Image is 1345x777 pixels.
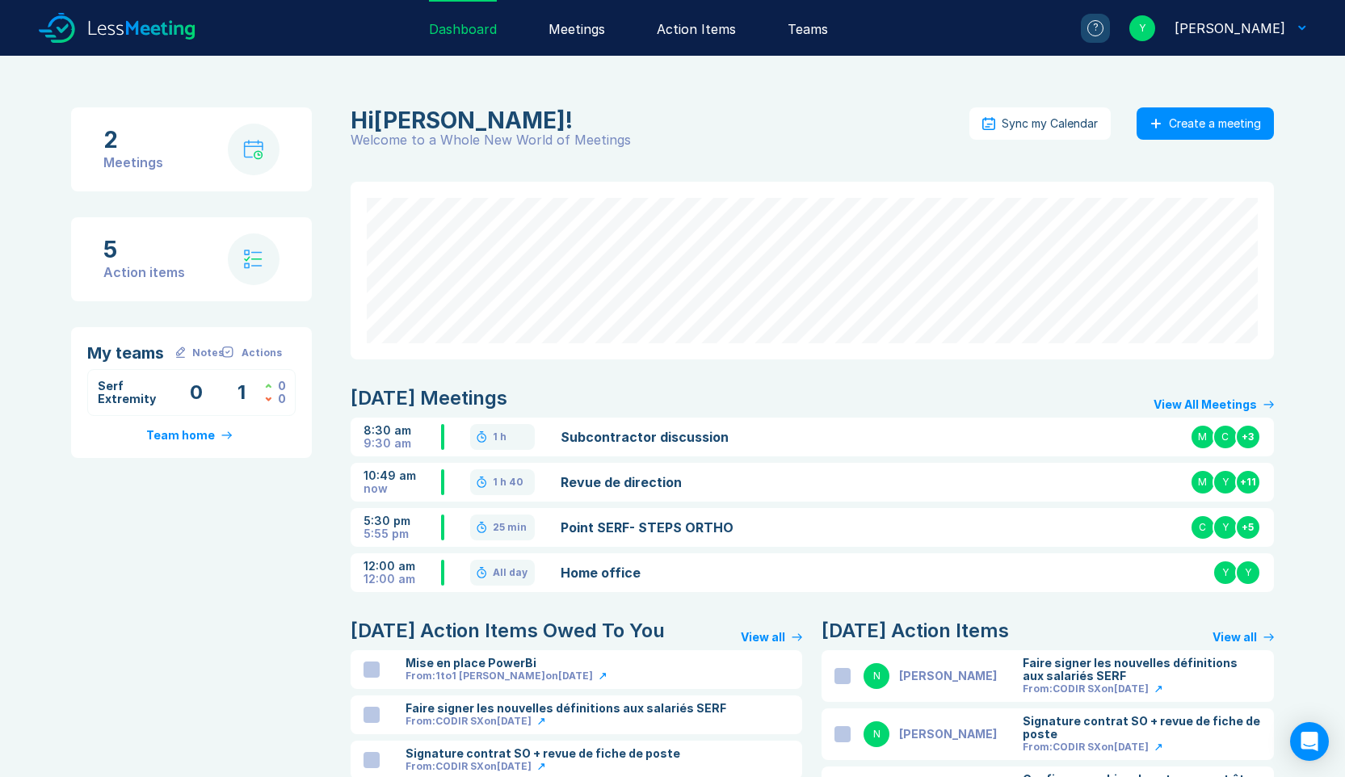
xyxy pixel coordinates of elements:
[969,107,1111,140] button: Sync my Calendar
[98,379,156,405] a: Serf Extremity
[1213,424,1238,450] div: C
[351,618,665,644] div: [DATE] Action Items Owed To You
[87,343,174,363] div: My teams
[1190,424,1216,450] div: M
[1235,424,1261,450] div: + 3
[493,566,527,579] div: All day
[1190,469,1216,495] div: M
[741,631,785,644] div: View all
[265,393,285,405] div: Actions Assigned this Week
[364,482,441,495] div: now
[864,663,889,689] div: N
[103,127,163,153] div: 2
[146,429,215,442] div: Team home
[103,262,185,282] div: Action items
[351,133,969,146] div: Welcome to a Whole New World of Meetings
[406,760,532,773] div: From: CODIR SX on [DATE]
[265,384,271,388] img: caret-up-green.svg
[103,237,185,262] div: 5
[1290,722,1329,761] div: Open Intercom Messenger
[406,702,726,715] div: Faire signer les nouvelles définitions aux salariés SERF
[1235,469,1261,495] div: + 11
[1023,741,1149,754] div: From: CODIR SX on [DATE]
[1023,682,1149,695] div: From: CODIR SX on [DATE]
[1235,560,1261,586] div: Y
[1213,514,1238,540] div: Y
[146,429,237,442] a: Team home
[1023,657,1261,682] div: Faire signer les nouvelles définitions aux salariés SERF
[822,618,1009,644] div: [DATE] Action Items
[364,514,441,527] div: 5:30 pm
[864,721,889,747] div: N
[278,380,286,393] div: 0
[221,431,232,439] img: arrow-right-primary.svg
[174,380,219,405] div: Meetings with Notes this Week
[899,670,997,682] div: [PERSON_NAME]
[493,476,523,489] div: 1 h 40
[351,107,960,133] div: Yannick RICOL
[493,430,506,443] div: 1 h
[1002,117,1098,130] div: Sync my Calendar
[1175,19,1285,38] div: Yannick RICOL
[1213,631,1274,644] a: View all
[1235,514,1261,540] div: + 5
[278,393,286,405] div: 0
[1137,107,1274,140] button: Create a meeting
[364,560,441,573] div: 12:00 am
[561,472,860,492] a: Revue de direction
[561,518,860,537] a: Point SERF- STEPS ORTHO
[1087,20,1103,36] div: ?
[244,250,263,269] img: check-list.svg
[364,573,441,586] div: 12:00 am
[406,715,532,728] div: From: CODIR SX on [DATE]
[561,563,860,582] a: Home office
[1169,117,1261,130] div: Create a meeting
[364,424,441,437] div: 8:30 am
[1154,398,1257,411] div: View All Meetings
[1154,398,1274,411] a: View All Meetings
[364,469,441,482] div: 10:49 am
[219,380,264,405] div: Open Action Items
[741,631,802,644] a: View all
[351,385,507,411] div: [DATE] Meetings
[1213,631,1257,644] div: View all
[364,437,441,450] div: 9:30 am
[364,527,441,540] div: 5:55 pm
[1213,469,1238,495] div: Y
[1190,514,1216,540] div: C
[899,728,997,741] div: [PERSON_NAME]
[406,670,593,682] div: From: 1to1 [PERSON_NAME] on [DATE]
[561,427,860,447] a: Subcontractor discussion
[192,346,224,359] div: Notes
[406,747,680,760] div: Signature contrat SO + revue de fiche de poste
[242,346,282,359] div: Actions
[265,397,271,401] img: caret-down-red.svg
[406,657,607,670] div: Mise en place PowerBi
[493,521,527,534] div: 25 min
[1061,14,1110,43] a: ?
[1213,560,1238,586] div: Y
[103,153,163,172] div: Meetings
[265,380,285,393] div: Actions Closed this Week
[1023,715,1261,741] div: Signature contrat SO + revue de fiche de poste
[243,140,263,160] img: calendar-with-clock.svg
[1129,15,1155,41] div: Y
